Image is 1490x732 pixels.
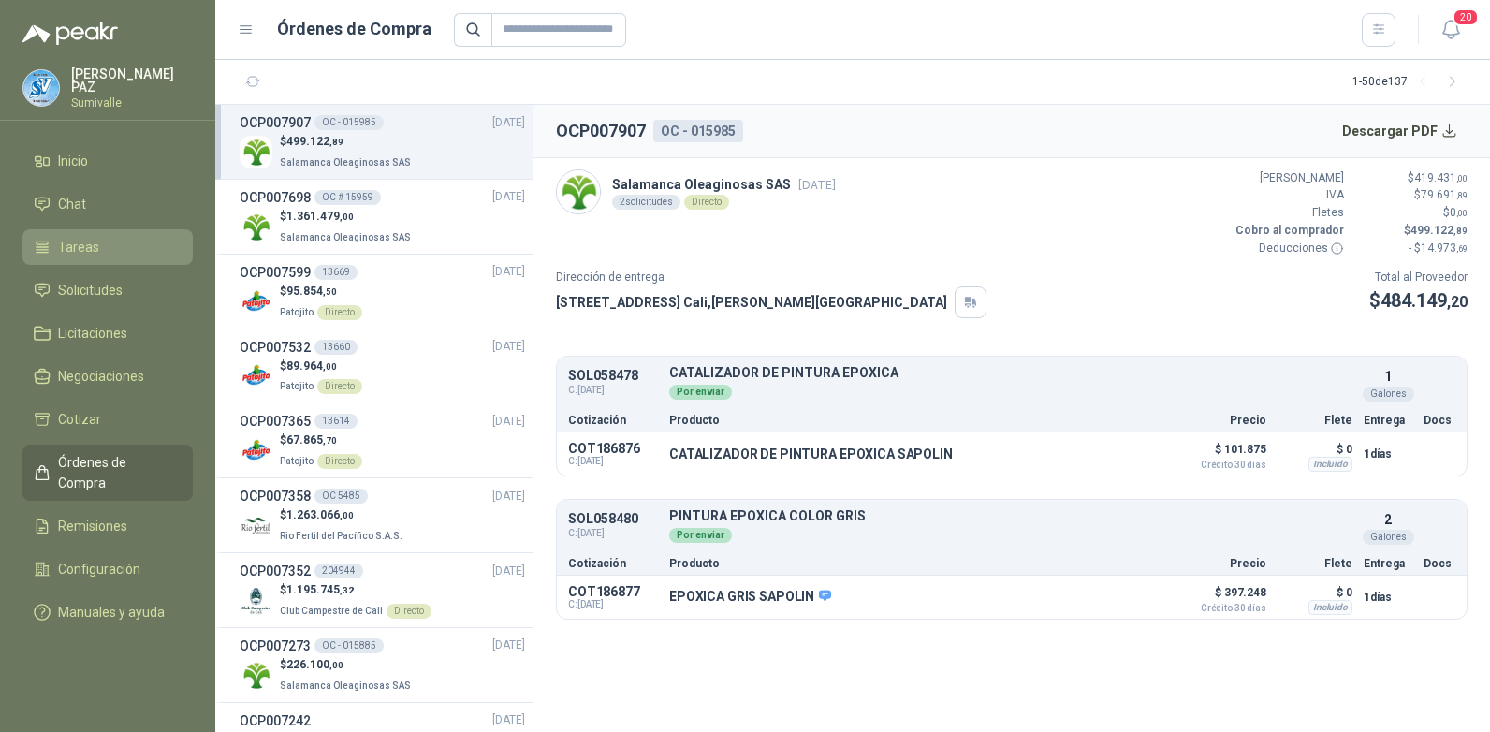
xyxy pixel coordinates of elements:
p: $ [1355,204,1468,222]
p: $ 101.875 [1173,438,1266,470]
h2: OCP007907 [556,118,646,144]
p: Total al Proveedor [1369,269,1468,286]
span: 499.122 [286,135,343,148]
div: OC - 015885 [314,638,384,653]
img: Company Logo [240,285,272,318]
span: Tareas [58,237,99,257]
span: [DATE] [492,637,525,654]
span: ,00 [340,510,354,520]
p: Precio [1173,558,1266,569]
p: 1 [1384,366,1392,387]
h3: OCP007273 [240,636,311,656]
span: Crédito 30 días [1173,604,1266,613]
img: Company Logo [240,659,272,692]
div: Directo [317,454,362,469]
p: IVA [1232,186,1344,204]
span: Licitaciones [58,323,127,344]
a: OCP007352204944[DATE] Company Logo$1.195.745,32Club Campestre de CaliDirecto [240,561,525,620]
span: ,00 [329,660,343,670]
a: OCP00753213660[DATE] Company Logo$89.964,00PatojitoDirecto [240,337,525,396]
p: CATALIZADOR DE PINTURA EPOXICA [669,366,1352,380]
div: OC - 015985 [653,120,743,142]
p: $ [1355,222,1468,240]
p: Docs [1424,558,1455,569]
span: 1.263.066 [286,508,354,521]
img: Company Logo [240,584,272,617]
span: Inicio [58,151,88,171]
span: ,50 [323,286,337,297]
a: OCP007698OC # 15959[DATE] Company Logo$1.361.479,00Salamanca Oleaginosas SAS [240,187,525,246]
span: [DATE] [798,178,836,192]
h3: OCP007365 [240,411,311,432]
a: OCP00759913669[DATE] Company Logo$95.854,50PatojitoDirecto [240,262,525,321]
p: Cotización [568,415,658,426]
a: OCP007907OC - 015985[DATE] Company Logo$499.122,89Salamanca Oleaginosas SAS [240,112,525,171]
span: Solicitudes [58,280,123,300]
h3: OCP007358 [240,486,311,506]
a: Tareas [22,229,193,265]
span: ,00 [323,361,337,372]
span: 1.361.479 [286,210,354,223]
span: [DATE] [492,263,525,281]
div: Directo [684,195,729,210]
span: Salamanca Oleaginosas SAS [280,232,411,242]
p: Dirección de entrega [556,269,986,286]
div: Galones [1363,387,1414,402]
span: 89.964 [286,359,337,373]
span: Remisiones [58,516,127,536]
p: Producto [669,558,1161,569]
p: 2 [1384,509,1392,530]
p: Deducciones [1232,240,1344,257]
p: CATALIZADOR DE PINTURA EPOXICA SAPOLIN [669,447,953,461]
div: Directo [387,604,431,619]
span: [DATE] [492,114,525,132]
div: Por enviar [669,385,732,400]
p: $ [1355,186,1468,204]
h3: OCP007532 [240,337,311,358]
button: Descargar PDF [1332,112,1468,150]
img: Company Logo [240,509,272,542]
p: EPOXICA GRIS SAPOLIN [669,589,831,606]
a: Configuración [22,551,193,587]
div: 13660 [314,340,358,355]
p: [PERSON_NAME] PAZ [71,67,193,94]
div: 204944 [314,564,363,578]
span: Salamanca Oleaginosas SAS [280,681,411,691]
span: [DATE] [492,488,525,505]
img: Company Logo [23,70,59,106]
span: ,89 [329,137,343,147]
p: $ 0 [1278,581,1352,604]
p: SOL058478 [568,369,658,383]
div: 13669 [314,265,358,280]
span: Cotizar [58,409,101,430]
img: Logo peakr [22,22,118,45]
span: 95.854 [286,285,337,298]
p: Cotización [568,558,658,569]
a: Remisiones [22,508,193,544]
span: [DATE] [492,413,525,431]
span: C: [DATE] [568,526,658,541]
span: 1.195.745 [286,583,354,596]
span: [DATE] [492,188,525,206]
span: ,00 [1456,208,1468,218]
p: Cobro al comprador [1232,222,1344,240]
a: Chat [22,186,193,222]
span: ,00 [340,212,354,222]
p: Entrega [1364,415,1412,426]
span: Patojito [280,307,314,317]
p: $ [280,133,415,151]
div: Directo [317,379,362,394]
a: Licitaciones [22,315,193,351]
h3: OCP007242 [240,710,311,731]
p: $ [1355,169,1468,187]
img: Company Logo [240,434,272,467]
div: OC 5485 [314,489,368,504]
p: Salamanca Oleaginosas SAS [612,174,836,195]
p: $ [280,432,362,449]
img: Company Logo [240,359,272,392]
p: $ [280,283,362,300]
span: ,89 [1453,226,1468,236]
p: $ 0 [1278,438,1352,461]
span: ,00 [1456,173,1468,183]
span: Configuración [58,559,140,579]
